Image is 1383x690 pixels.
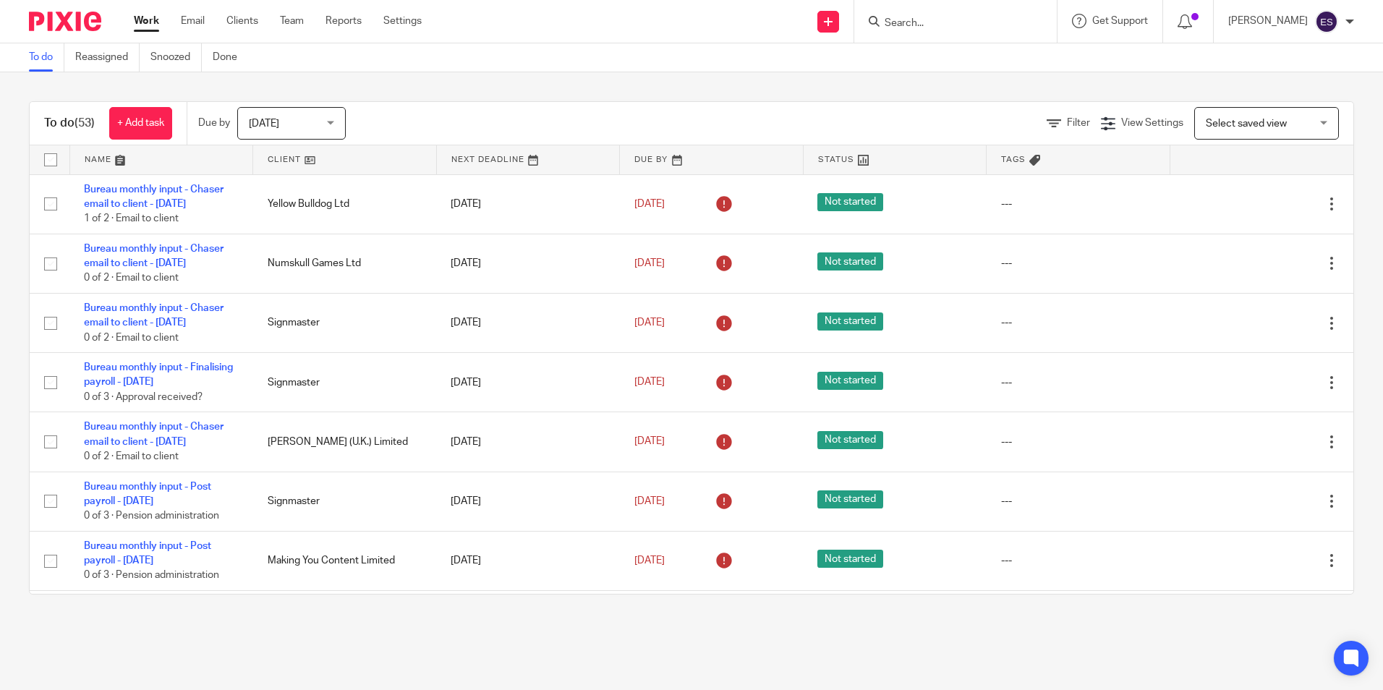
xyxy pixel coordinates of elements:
span: Not started [817,193,883,211]
span: (53) [75,117,95,129]
a: Work [134,14,159,28]
h1: To do [44,116,95,131]
img: Pixie [29,12,101,31]
span: 0 of 2 · Email to client [84,451,179,461]
td: [DATE] [436,472,620,531]
td: [DATE] [436,234,620,293]
span: 0 of 2 · Email to client [84,333,179,343]
a: Bureau monthly input - Post payroll - [DATE] [84,541,211,566]
a: Reports [325,14,362,28]
span: Not started [817,490,883,508]
span: [DATE] [634,378,665,388]
td: [DATE] [436,590,620,649]
a: Bureau monthly input - Chaser email to client - [DATE] [84,303,224,328]
a: To do [29,43,64,72]
span: Not started [817,431,883,449]
p: [PERSON_NAME] [1228,14,1308,28]
a: Bureau monthly input - Finalising payroll - [DATE] [84,362,233,387]
span: Tags [1001,156,1026,163]
a: Email [181,14,205,28]
span: [DATE] [634,199,665,209]
span: View Settings [1121,118,1183,128]
span: [DATE] [634,555,665,566]
span: Not started [817,252,883,271]
span: Select saved view [1206,119,1287,129]
div: --- [1001,197,1156,211]
span: Not started [817,550,883,568]
a: Snoozed [150,43,202,72]
td: Yellow Bulldog Ltd [253,174,437,234]
td: [DATE] [436,531,620,590]
a: Reassigned [75,43,140,72]
input: Search [883,17,1013,30]
div: --- [1001,256,1156,271]
span: Not started [817,372,883,390]
a: + Add task [109,107,172,140]
span: [DATE] [634,496,665,506]
span: [DATE] [634,437,665,447]
a: Bureau monthly input - Chaser email to client - [DATE] [84,244,224,268]
td: Signmaster [253,472,437,531]
a: Team [280,14,304,28]
div: --- [1001,315,1156,330]
div: --- [1001,375,1156,390]
div: --- [1001,553,1156,568]
span: 0 of 3 · Pension administration [84,571,219,581]
td: [PERSON_NAME] (U.K.) Limited [253,412,437,472]
td: Numskull Games Ltd [253,590,437,649]
p: Due by [198,116,230,130]
span: 0 of 3 · Pension administration [84,511,219,521]
span: [DATE] [634,318,665,328]
span: [DATE] [634,258,665,268]
span: Filter [1067,118,1090,128]
td: Numskull Games Ltd [253,234,437,293]
a: Settings [383,14,422,28]
span: 0 of 2 · Email to client [84,273,179,284]
td: [DATE] [436,412,620,472]
a: Clients [226,14,258,28]
span: Not started [817,312,883,331]
td: [DATE] [436,174,620,234]
span: [DATE] [249,119,279,129]
td: [DATE] [436,353,620,412]
td: Making You Content Limited [253,531,437,590]
td: Signmaster [253,353,437,412]
a: Bureau monthly input - Chaser email to client - [DATE] [84,184,224,209]
div: --- [1001,435,1156,449]
a: Bureau monthly input - Chaser email to client - [DATE] [84,422,224,446]
span: 1 of 2 · Email to client [84,213,179,223]
a: Done [213,43,248,72]
img: svg%3E [1315,10,1338,33]
td: [DATE] [436,293,620,352]
span: 0 of 3 · Approval received? [84,392,203,402]
td: Signmaster [253,293,437,352]
span: Get Support [1092,16,1148,26]
a: Bureau monthly input - Post payroll - [DATE] [84,482,211,506]
div: --- [1001,494,1156,508]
